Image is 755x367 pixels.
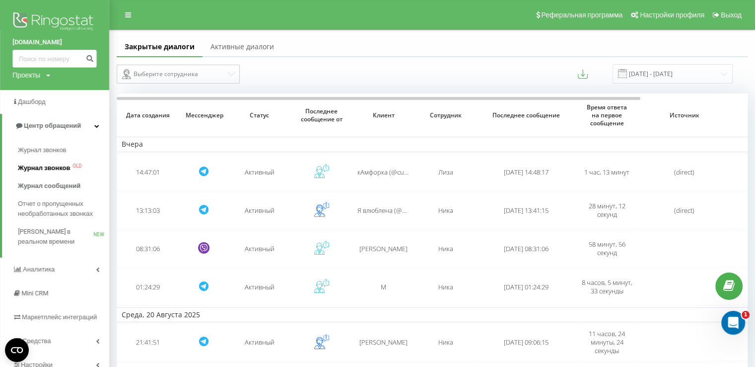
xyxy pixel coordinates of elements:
[504,338,549,347] span: [DATE] 09:06:15
[504,244,549,253] span: [DATE] 08:31:06
[117,192,179,229] td: 13:13:03
[18,199,104,219] span: Отчет о пропущенных необработанных звонках
[24,122,81,129] span: Центр обращений
[18,163,70,173] span: Журнал звонков
[23,266,55,273] span: Аналитика
[18,98,46,105] span: Дашборд
[117,154,179,190] td: 14:47:01
[117,37,203,57] a: Закрытые диалоги
[18,177,109,195] a: Журнал сообщений
[359,338,408,347] span: [PERSON_NAME]
[381,282,386,291] span: M
[12,10,97,35] img: Ringostat logo
[742,311,750,319] span: 1
[12,70,40,80] div: Проекты
[18,145,67,155] span: Журнал звонков
[117,231,179,267] td: 08:31:06
[578,69,588,79] button: Экспортировать сообщения
[576,192,638,229] td: 28 минут, 12 секунд
[357,206,457,215] span: Я влюблена (@Natalia_3013_beriy)
[357,168,426,177] span: кАмфорка (@cumforca)
[640,11,704,19] span: Настройки профиля
[18,223,109,251] a: [PERSON_NAME] в реальном времениNEW
[124,111,171,119] span: Дата создания
[18,227,93,247] span: [PERSON_NAME] в реальном времени
[228,324,290,361] td: Активный
[438,282,453,291] span: Ника
[117,269,179,305] td: 01:24:29
[504,282,549,291] span: [DATE] 01:24:29
[674,168,694,177] span: (direct)
[236,111,283,119] span: Статус
[5,338,29,362] button: Open CMP widget
[186,111,221,119] span: Мессенджер
[298,107,345,123] span: Последнее сообщение от
[360,111,407,119] span: Клиент
[438,244,453,253] span: Ника
[359,244,408,253] span: [PERSON_NAME]
[486,111,566,119] span: Последнее сообщение
[228,269,290,305] td: Активный
[18,159,109,177] a: Журнал звонковOLD
[576,269,638,305] td: 8 часов, 5 минут, 33 секунды
[2,114,109,138] a: Центр обращений
[203,37,282,57] a: Активные диалоги
[576,324,638,361] td: 11 часов, 24 минуты, 24 секунды
[12,37,97,47] a: [DOMAIN_NAME]
[576,231,638,267] td: 58 минут, 56 секунд
[674,206,694,215] span: (direct)
[21,289,48,297] span: Mini CRM
[721,11,742,19] span: Выход
[422,111,469,119] span: Сотрудник
[438,206,453,215] span: Ника
[22,313,97,321] span: Маркетплейс интеграций
[583,103,630,127] span: Время ответа на первое сообщение
[541,11,622,19] span: Реферальная программа
[438,168,453,177] span: Лиза
[647,111,721,119] span: Источник
[122,68,226,80] div: Выберите сотрудника
[504,206,549,215] span: [DATE] 13:41:15
[228,154,290,190] td: Активный
[228,231,290,267] td: Активный
[198,242,209,254] svg: Viber
[228,192,290,229] td: Активный
[18,141,109,159] a: Журнал звонков
[721,311,745,335] iframe: Intercom live chat
[576,154,638,190] td: 1 час, 13 минут
[438,338,453,347] span: Ника
[22,337,51,345] span: Средства
[117,324,179,361] td: 21:41:51
[18,181,80,191] span: Журнал сообщений
[18,195,109,223] a: Отчет о пропущенных необработанных звонках
[12,50,97,68] input: Поиск по номеру
[504,168,549,177] span: [DATE] 14:48:17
